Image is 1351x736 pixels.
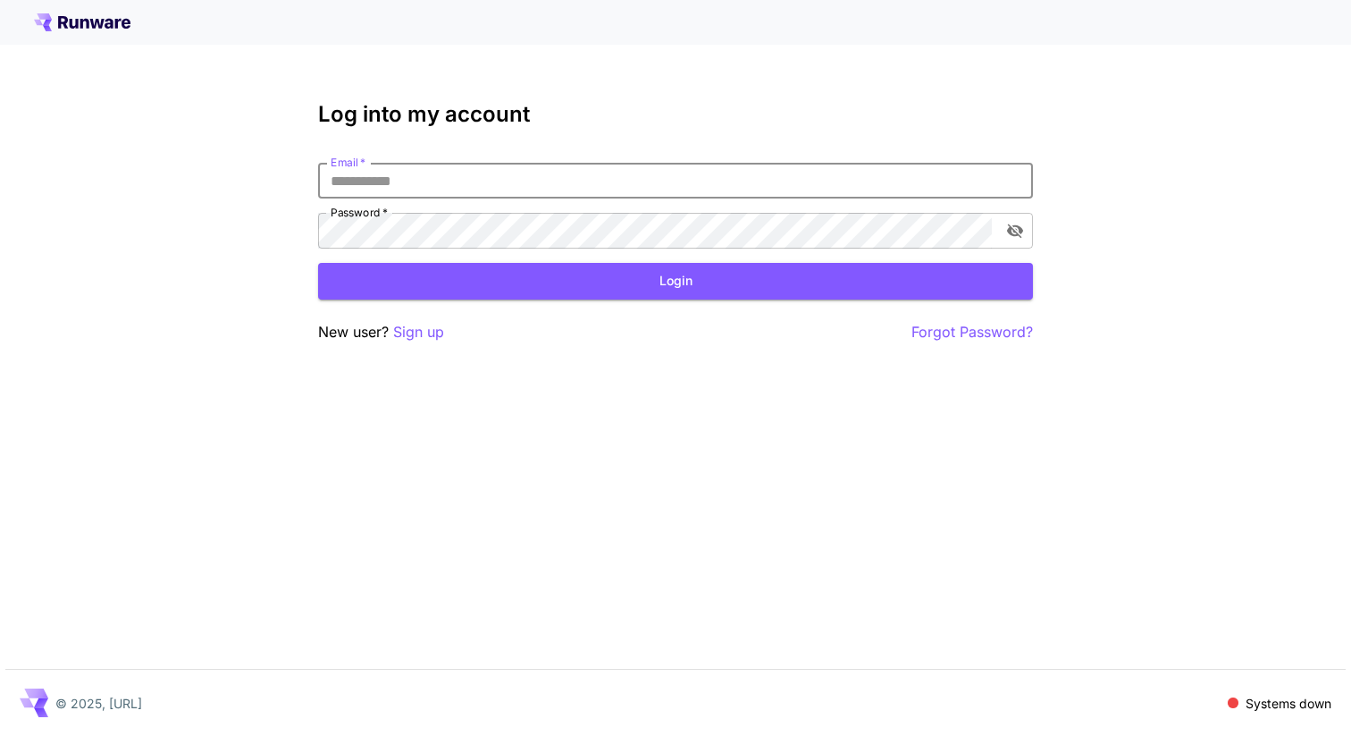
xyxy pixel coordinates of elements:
h3: Log into my account [318,102,1033,127]
p: Systems down [1246,694,1331,713]
label: Password [331,205,388,220]
label: Email [331,155,365,170]
p: © 2025, [URL] [55,694,142,713]
button: Forgot Password? [911,321,1033,343]
button: Login [318,263,1033,300]
p: New user? [318,321,444,343]
button: Sign up [393,321,444,343]
button: toggle password visibility [999,215,1031,247]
